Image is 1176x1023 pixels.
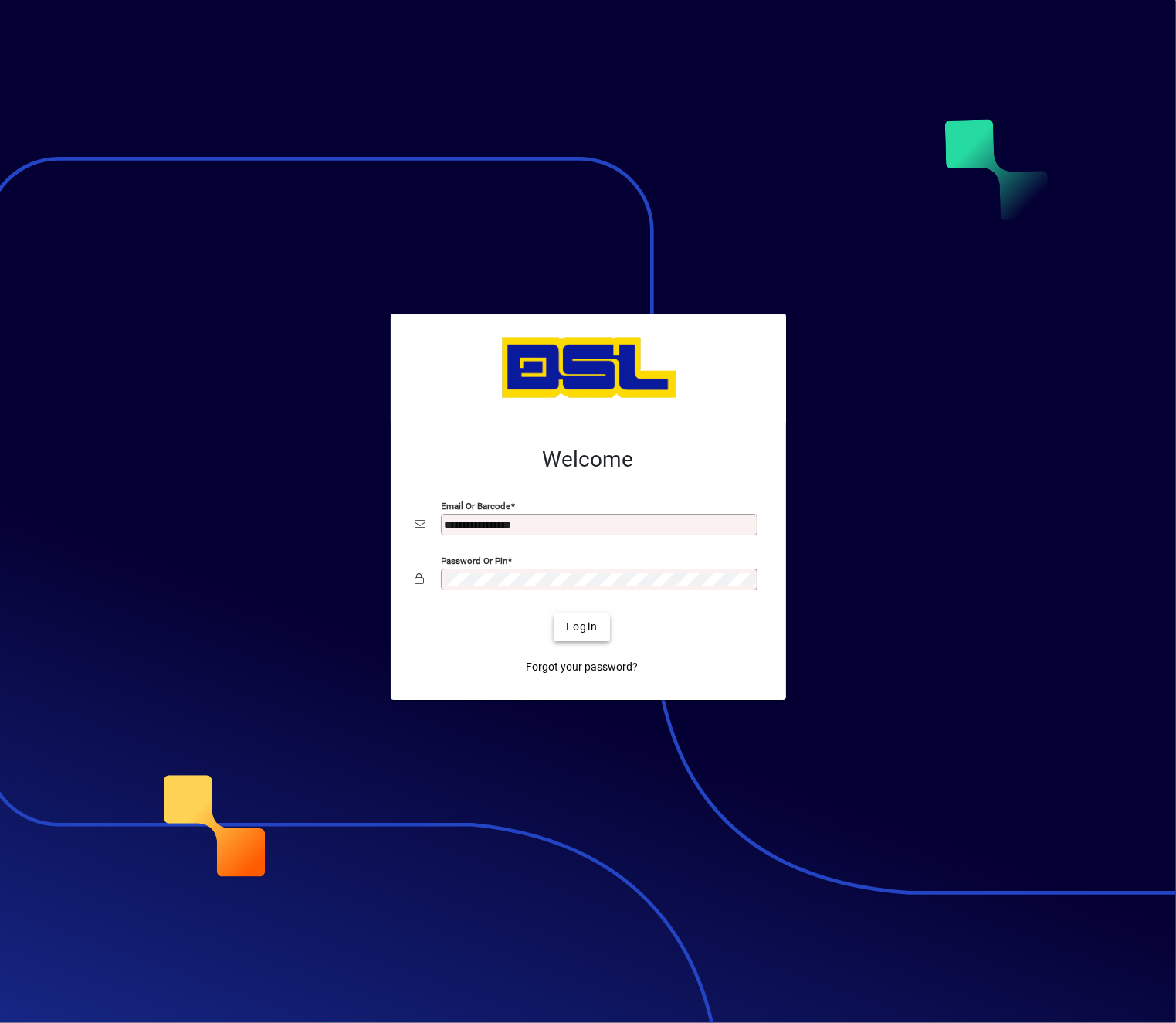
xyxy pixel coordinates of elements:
a: Forgot your password? [520,654,644,681]
h2: Welcome [415,447,761,473]
span: Login [566,619,598,635]
button: Login [554,613,610,641]
mat-label: Password or Pin [442,555,508,566]
mat-label: Email or Barcode [442,500,511,511]
span: Forgot your password? [526,659,638,675]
